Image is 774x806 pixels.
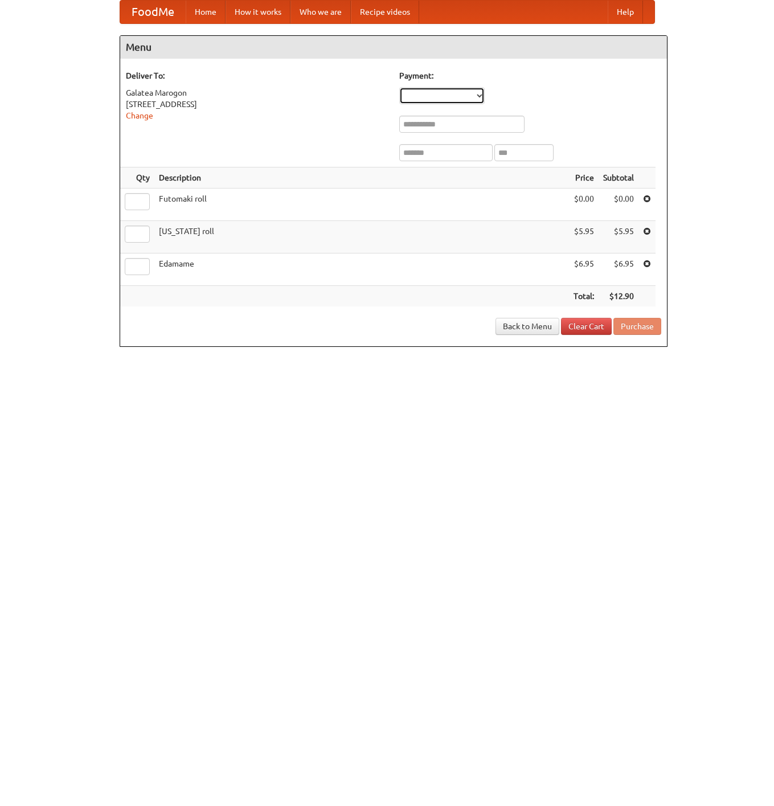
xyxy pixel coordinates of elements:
div: [STREET_ADDRESS] [126,99,388,110]
h5: Deliver To: [126,70,388,81]
th: Total: [569,286,599,307]
td: [US_STATE] roll [154,221,569,253]
td: $6.95 [599,253,638,286]
th: $12.90 [599,286,638,307]
th: Price [569,167,599,189]
a: How it works [226,1,290,23]
a: FoodMe [120,1,186,23]
a: Recipe videos [351,1,419,23]
h4: Menu [120,36,667,59]
a: Back to Menu [495,318,559,335]
h5: Payment: [399,70,661,81]
a: Home [186,1,226,23]
button: Purchase [613,318,661,335]
a: Change [126,111,153,120]
div: Galatea Marogon [126,87,388,99]
td: $6.95 [569,253,599,286]
td: Edamame [154,253,569,286]
th: Qty [120,167,154,189]
a: Clear Cart [561,318,612,335]
a: Help [608,1,643,23]
td: $5.95 [569,221,599,253]
a: Who we are [290,1,351,23]
th: Subtotal [599,167,638,189]
td: $5.95 [599,221,638,253]
th: Description [154,167,569,189]
td: $0.00 [599,189,638,221]
td: $0.00 [569,189,599,221]
td: Futomaki roll [154,189,569,221]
